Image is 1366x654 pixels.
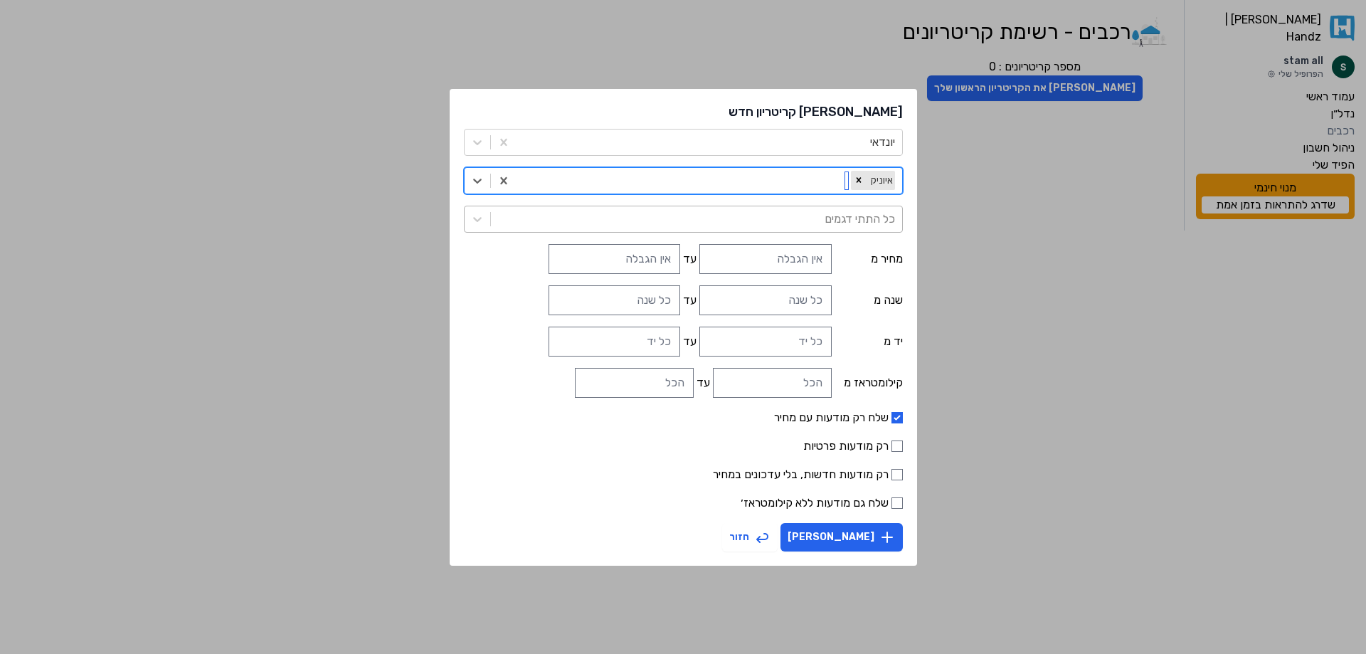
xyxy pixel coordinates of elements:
label: עד [683,333,697,350]
input: אין הגבלה [699,244,831,274]
input: רק מודעות חדשות, בלי עדכונים במחיר [891,469,903,480]
label: עד [697,374,710,391]
input: רק מודעות פרטיות [891,441,903,452]
label: שלח רק מודעות עם מחיר [464,409,903,426]
input: שלח גם מודעות ללא קילומטראז׳ [891,497,903,509]
input: כל שנה [699,285,831,315]
label: יד מ [835,333,903,350]
label: שלח גם מודעות ללא קילומטראז׳ [464,495,903,512]
label: מחיר מ [835,250,903,268]
h2: [PERSON_NAME] קריטריון חדש [464,103,903,120]
label: קילומטראז מ [835,374,903,391]
button: חזור [722,523,778,552]
input: הכל [575,368,694,398]
label: עד [683,250,697,268]
label: עד [683,292,697,309]
div: איוניק [867,171,895,189]
input: כל יד [699,327,831,357]
div: Remove איוניק [851,171,867,189]
input: שלח רק מודעות עם מחיר [891,412,903,423]
input: הכל [713,368,832,398]
button: [PERSON_NAME] [780,523,903,552]
input: כל יד [549,327,680,357]
label: רק מודעות חדשות, בלי עדכונים במחיר [464,466,903,483]
label: שנה מ [835,292,903,309]
input: אין הגבלה [549,244,680,274]
input: כל שנה [549,285,680,315]
label: רק מודעות פרטיות [464,438,903,455]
